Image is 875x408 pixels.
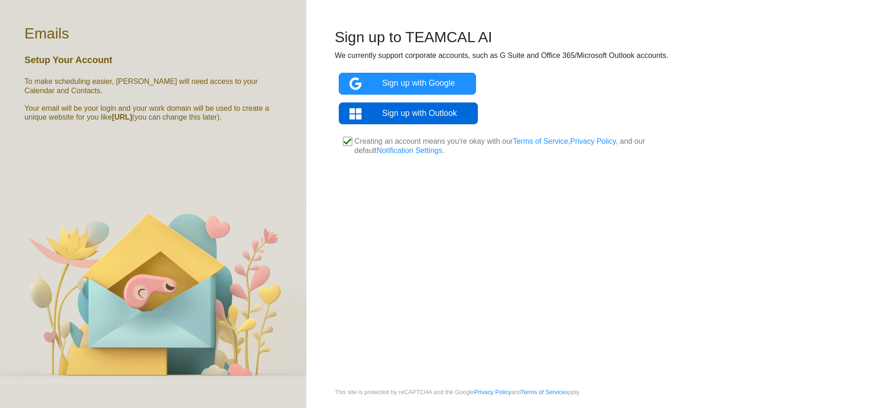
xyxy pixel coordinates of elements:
[335,28,846,46] h2: Sign up to TEAMCAL AI
[349,108,382,120] img: microsoft_icon2.png
[335,388,580,408] small: This site is protected by reCAPTCHA and the Google and apply.
[377,147,442,154] a: Notification Settings
[349,77,382,89] img: google_icon3.png
[25,77,282,121] h6: To make scheduling easier, [PERSON_NAME] will need access to your Calendar and Contacts. Your ema...
[521,389,565,395] a: Terms of Service
[355,137,657,155] p: Creating an account means you're okay with our , , and our default .
[343,137,352,146] input: Creating an account means you're okay with ourTerms of Service,Privacy Policy, and our defaultNot...
[570,137,615,145] a: Privacy Policy
[25,25,69,42] h2: Emails
[339,73,476,95] a: Sign up with Google
[112,113,132,121] b: [URL]
[474,389,511,395] a: Privacy Policy
[513,137,568,145] a: Terms of Service
[25,54,113,65] h5: Setup Your Account
[335,50,846,61] p: We currently support corporate accounts, such as G Suite and Office 365/Microsoft Outlook accounts.
[339,102,478,124] a: Sign up with Outlook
